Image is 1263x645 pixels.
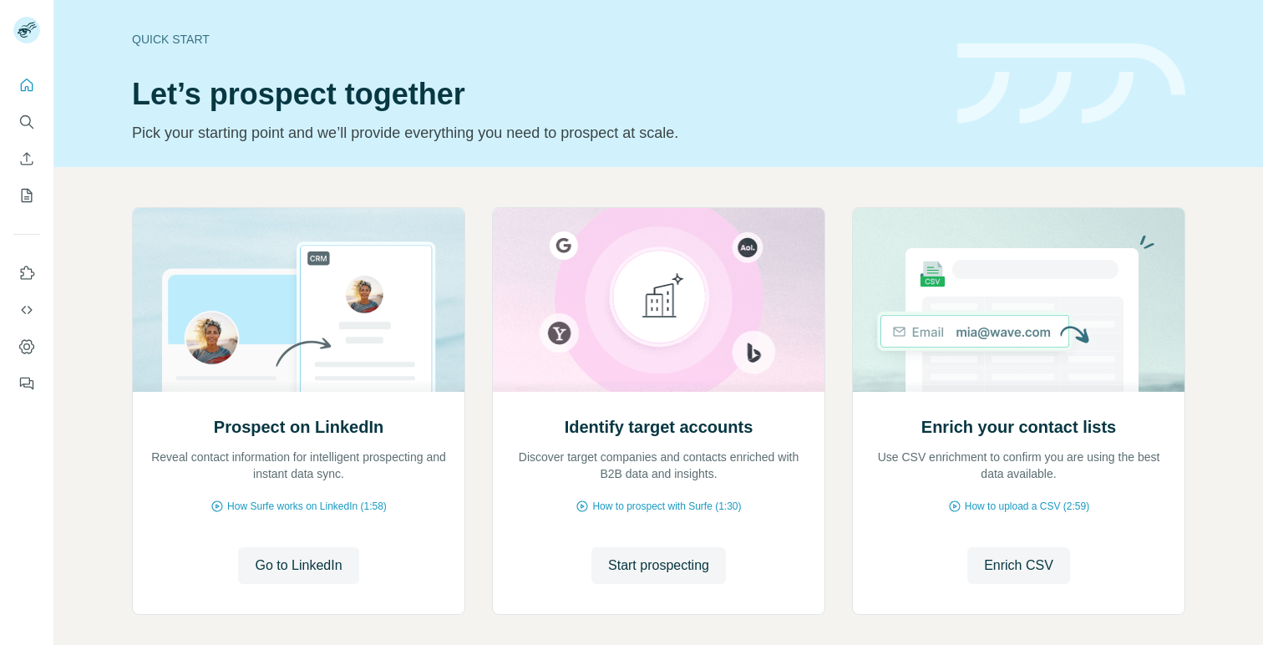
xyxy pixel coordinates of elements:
[492,208,825,392] img: Identify target accounts
[591,547,726,584] button: Start prospecting
[13,368,40,399] button: Feedback
[957,43,1185,124] img: banner
[238,547,358,584] button: Go to LinkedIn
[132,78,937,111] h1: Let’s prospect together
[132,121,937,145] p: Pick your starting point and we’ll provide everything you need to prospect at scale.
[510,449,808,482] p: Discover target companies and contacts enriched with B2B data and insights.
[13,107,40,137] button: Search
[984,556,1053,576] span: Enrich CSV
[565,415,753,439] h2: Identify target accounts
[132,208,465,392] img: Prospect on LinkedIn
[13,332,40,362] button: Dashboard
[608,556,709,576] span: Start prospecting
[13,258,40,288] button: Use Surfe on LinkedIn
[255,556,342,576] span: Go to LinkedIn
[852,208,1185,392] img: Enrich your contact lists
[870,449,1168,482] p: Use CSV enrichment to confirm you are using the best data available.
[150,449,448,482] p: Reveal contact information for intelligent prospecting and instant data sync.
[13,144,40,174] button: Enrich CSV
[965,499,1089,514] span: How to upload a CSV (2:59)
[214,415,383,439] h2: Prospect on LinkedIn
[967,547,1070,584] button: Enrich CSV
[921,415,1116,439] h2: Enrich your contact lists
[13,180,40,211] button: My lists
[13,295,40,325] button: Use Surfe API
[592,499,741,514] span: How to prospect with Surfe (1:30)
[227,499,387,514] span: How Surfe works on LinkedIn (1:58)
[13,70,40,100] button: Quick start
[132,31,937,48] div: Quick start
